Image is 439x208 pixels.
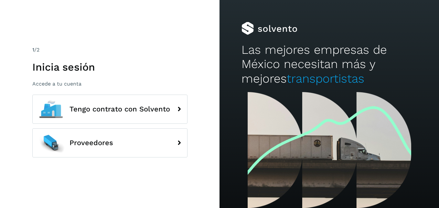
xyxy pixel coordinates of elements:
[287,72,364,86] span: transportistas
[70,105,170,113] span: Tengo contrato con Solvento
[70,139,113,147] span: Proveedores
[241,43,417,86] h2: Las mejores empresas de México necesitan más y mejores
[32,95,187,124] button: Tengo contrato con Solvento
[32,47,34,53] span: 1
[32,61,187,73] h1: Inicia sesión
[32,81,187,87] p: Accede a tu cuenta
[32,128,187,157] button: Proveedores
[32,46,187,54] div: /2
